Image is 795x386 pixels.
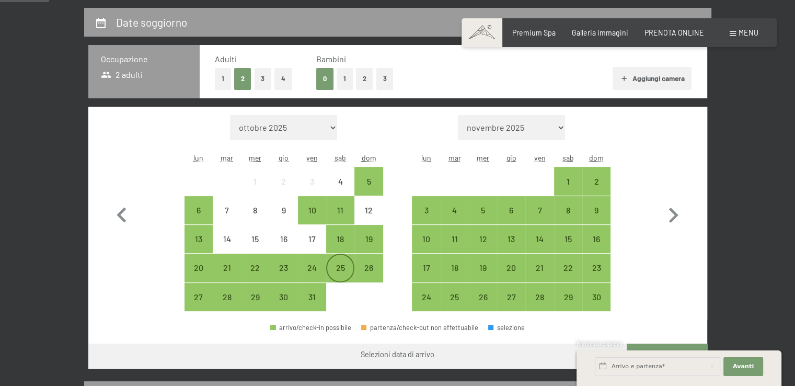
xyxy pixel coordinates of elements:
div: 28 [214,293,240,319]
div: 27 [498,293,524,319]
div: 18 [442,264,468,290]
div: arrivo/check-in possibile [213,283,241,311]
span: Menu [739,28,758,37]
div: Thu Nov 20 2025 [497,254,525,282]
button: 4 [274,68,292,89]
div: 29 [555,293,581,319]
div: arrivo/check-in possibile [554,254,582,282]
div: 24 [299,264,325,290]
div: arrivo/check-in possibile [354,167,383,195]
div: arrivo/check-in non effettuabile [213,225,241,253]
div: arrivo/check-in possibile [298,283,326,311]
div: 9 [271,206,297,232]
span: Avanti [733,362,754,371]
div: 25 [442,293,468,319]
div: arrivo/check-in possibile [554,225,582,253]
div: 17 [299,235,325,261]
div: 12 [470,235,496,261]
abbr: domenica [362,153,376,162]
div: Thu Oct 02 2025 [270,167,298,195]
abbr: lunedì [421,153,431,162]
div: Sun Oct 26 2025 [354,254,383,282]
div: arrivo/check-in non effettuabile [270,167,298,195]
div: 26 [355,264,382,290]
div: Fri Oct 24 2025 [298,254,326,282]
div: 9 [583,206,609,232]
div: Tue Nov 25 2025 [441,283,469,311]
a: Galleria immagini [572,28,628,37]
div: Wed Oct 01 2025 [241,167,269,195]
div: Tue Nov 04 2025 [441,196,469,224]
div: arrivo/check-in possibile [412,225,440,253]
div: Thu Oct 30 2025 [270,283,298,311]
div: Sat Oct 11 2025 [326,196,354,224]
div: 11 [442,235,468,261]
div: Mon Nov 17 2025 [412,254,440,282]
div: arrivo/check-in possibile [582,283,610,311]
button: 2 [356,68,373,89]
abbr: giovedì [506,153,516,162]
button: 2 [234,68,251,89]
div: arrivo/check-in possibile [441,254,469,282]
div: Sun Nov 30 2025 [582,283,610,311]
div: Fri Oct 03 2025 [298,167,326,195]
div: Fri Nov 14 2025 [525,225,554,253]
div: Sat Oct 25 2025 [326,254,354,282]
div: Thu Nov 06 2025 [497,196,525,224]
abbr: domenica [589,153,604,162]
div: 19 [355,235,382,261]
div: arrivo/check-in non effettuabile [270,196,298,224]
div: arrivo/check-in possibile [469,254,497,282]
div: 10 [413,235,439,261]
div: 24 [413,293,439,319]
div: Sun Nov 23 2025 [582,254,610,282]
div: Sat Nov 08 2025 [554,196,582,224]
div: 5 [355,177,382,203]
abbr: lunedì [193,153,203,162]
div: arrivo/check-in non effettuabile [326,167,354,195]
div: arrivo/check-in possibile [270,283,298,311]
div: arrivo/check-in possibile [412,283,440,311]
div: 12 [355,206,382,232]
div: arrivo/check-in possibile [469,225,497,253]
div: Sat Nov 15 2025 [554,225,582,253]
div: 29 [242,293,268,319]
div: Mon Nov 10 2025 [412,225,440,253]
div: 23 [583,264,609,290]
span: 2 adulti [101,69,143,81]
div: Thu Oct 09 2025 [270,196,298,224]
div: Mon Oct 27 2025 [185,283,213,311]
div: 3 [413,206,439,232]
div: Wed Oct 22 2025 [241,254,269,282]
div: Sun Nov 09 2025 [582,196,610,224]
div: arrivo/check-in possibile [525,196,554,224]
span: Adulti [215,54,237,64]
div: arrivo/check-in possibile [525,283,554,311]
div: arrivo/check-in possibile [270,324,351,331]
div: arrivo/check-in possibile [185,225,213,253]
div: 11 [327,206,353,232]
div: arrivo/check-in possibile [185,283,213,311]
div: Sun Oct 05 2025 [354,167,383,195]
span: Richiesta express [577,340,623,347]
button: Mese precedente [107,115,137,312]
button: 0 [316,68,333,89]
div: arrivo/check-in possibile [497,283,525,311]
div: 13 [498,235,524,261]
div: 25 [327,264,353,290]
div: 4 [327,177,353,203]
div: arrivo/check-in possibile [497,196,525,224]
div: 15 [242,235,268,261]
div: Sun Nov 02 2025 [582,167,610,195]
div: 15 [555,235,581,261]
div: Sat Nov 22 2025 [554,254,582,282]
div: 28 [526,293,552,319]
div: arrivo/check-in possibile [525,254,554,282]
div: arrivo/check-in possibile [213,254,241,282]
div: arrivo/check-in possibile [525,225,554,253]
div: 5 [470,206,496,232]
button: 1 [215,68,231,89]
button: Mese successivo [658,115,688,312]
div: arrivo/check-in possibile [554,283,582,311]
div: 2 [271,177,297,203]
